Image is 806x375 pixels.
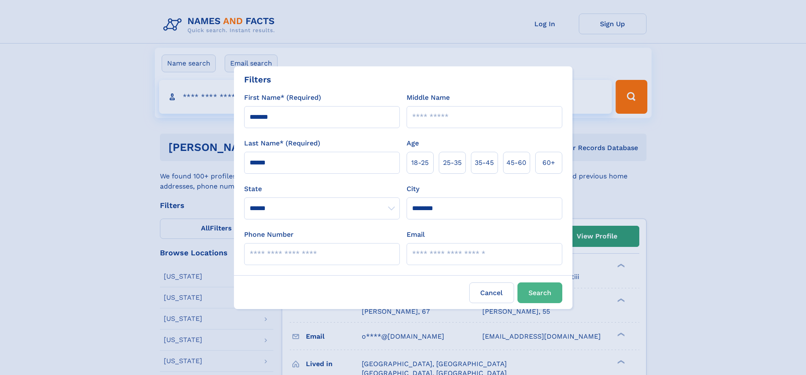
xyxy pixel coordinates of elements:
[506,158,526,168] span: 45‑60
[244,184,400,194] label: State
[407,184,419,194] label: City
[407,230,425,240] label: Email
[407,93,450,103] label: Middle Name
[517,282,562,303] button: Search
[244,230,294,240] label: Phone Number
[244,73,271,86] div: Filters
[542,158,555,168] span: 60+
[475,158,494,168] span: 35‑45
[244,138,320,148] label: Last Name* (Required)
[411,158,429,168] span: 18‑25
[407,138,419,148] label: Age
[244,93,321,103] label: First Name* (Required)
[469,282,514,303] label: Cancel
[443,158,462,168] span: 25‑35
